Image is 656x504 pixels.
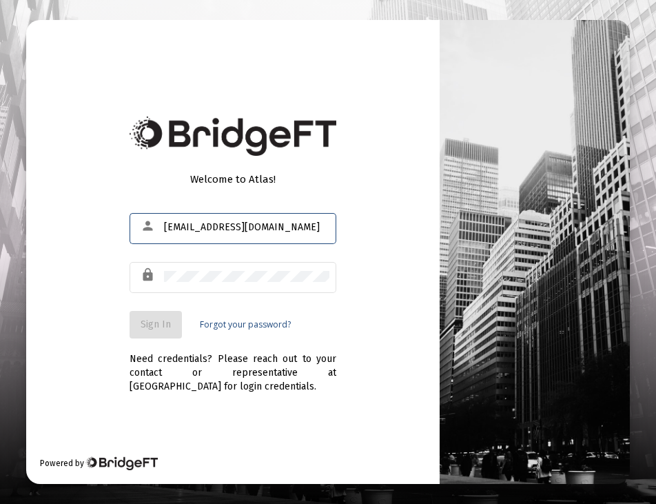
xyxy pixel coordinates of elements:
[85,456,158,470] img: Bridge Financial Technology Logo
[141,319,171,330] span: Sign In
[130,311,182,339] button: Sign In
[40,456,158,470] div: Powered by
[200,318,291,332] a: Forgot your password?
[141,218,157,234] mat-icon: person
[130,117,336,156] img: Bridge Financial Technology Logo
[130,172,336,186] div: Welcome to Atlas!
[141,267,157,283] mat-icon: lock
[164,222,329,233] input: Email or Username
[130,339,336,394] div: Need credentials? Please reach out to your contact or representative at [GEOGRAPHIC_DATA] for log...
